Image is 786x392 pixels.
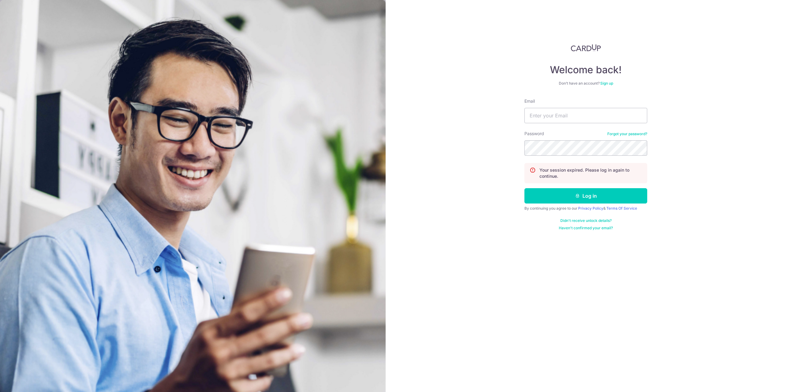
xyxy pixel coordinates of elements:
[524,81,647,86] div: Don’t have an account?
[524,206,647,211] div: By continuing you agree to our &
[524,98,535,104] label: Email
[600,81,613,86] a: Sign up
[606,206,637,211] a: Terms Of Service
[607,131,647,136] a: Forgot your password?
[578,206,603,211] a: Privacy Policy
[524,131,544,137] label: Password
[560,218,612,223] a: Didn't receive unlock details?
[524,188,647,204] button: Log in
[559,226,613,230] a: Haven't confirmed your email?
[571,44,601,51] img: CardUp Logo
[539,167,642,179] p: Your session expired. Please log in again to continue.
[524,108,647,123] input: Enter your Email
[524,64,647,76] h4: Welcome back!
